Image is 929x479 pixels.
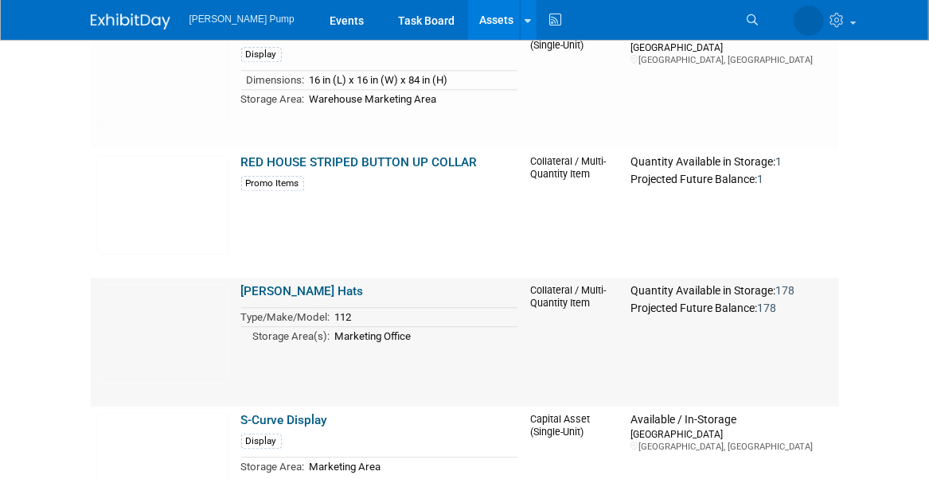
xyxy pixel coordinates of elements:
td: Dimensions: [241,71,305,90]
span: 178 [775,284,794,297]
td: Marketing Area [305,458,518,476]
div: [GEOGRAPHIC_DATA], [GEOGRAPHIC_DATA] [630,441,832,453]
td: Capital Asset (Single-Unit) [524,20,624,149]
td: Collateral / Multi-Quantity Item [524,149,624,278]
div: [GEOGRAPHIC_DATA] [630,41,832,54]
span: 1 [757,173,763,185]
img: ExhibitDay [91,14,170,29]
a: S-Curve Display [241,413,328,427]
span: Storage Area(s): [253,330,330,342]
span: 1 [775,155,782,168]
span: 16 in (L) x 16 in (W) x 84 in (H) [310,74,448,86]
div: [GEOGRAPHIC_DATA] [630,427,832,441]
span: Storage Area: [241,461,305,473]
div: Display [241,47,282,62]
a: RED HOUSE STRIPED BUTTON UP COLLAR [241,155,478,169]
span: [PERSON_NAME] Pump [189,14,295,25]
span: Storage Area: [241,93,305,105]
td: Marketing Office [330,326,518,345]
img: Amanda Smith [794,6,824,36]
div: Quantity Available in Storage: [630,155,832,169]
td: Type/Make/Model: [241,308,330,327]
td: Warehouse Marketing Area [305,89,518,107]
div: Available / In-Storage [630,413,832,427]
div: Projected Future Balance: [630,169,832,187]
div: Quantity Available in Storage: [630,284,832,298]
span: 178 [757,302,776,314]
a: [PERSON_NAME] Hats [241,284,364,298]
div: Projected Future Balance: [630,298,832,316]
div: Promo Items [241,176,304,191]
td: Collateral / Multi-Quantity Item [524,278,624,407]
td: 112 [330,308,518,327]
div: [GEOGRAPHIC_DATA], [GEOGRAPHIC_DATA] [630,54,832,66]
div: Display [241,434,282,449]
